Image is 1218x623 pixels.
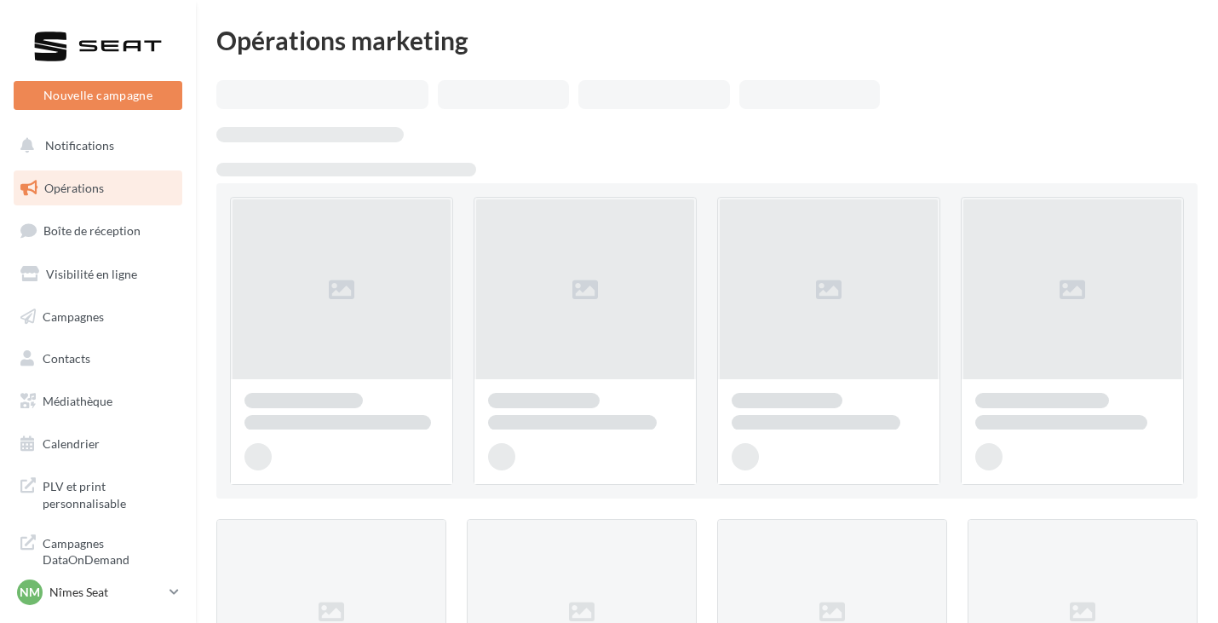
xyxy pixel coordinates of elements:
span: Boîte de réception [43,223,141,238]
a: Opérations [10,170,186,206]
span: Nm [20,584,40,601]
span: Visibilité en ligne [46,267,137,281]
span: Calendrier [43,436,100,451]
button: Nouvelle campagne [14,81,182,110]
p: Nîmes Seat [49,584,163,601]
span: Médiathèque [43,394,112,408]
span: Contacts [43,351,90,366]
a: Nm Nîmes Seat [14,576,182,609]
span: Campagnes [43,309,104,323]
a: Boîte de réception [10,212,186,249]
button: Notifications [10,128,179,164]
a: Contacts [10,341,186,377]
span: Campagnes DataOnDemand [43,532,175,568]
span: Notifications [45,138,114,153]
a: Médiathèque [10,384,186,419]
span: PLV et print personnalisable [43,475,175,511]
a: Campagnes DataOnDemand [10,525,186,575]
a: Campagnes [10,299,186,335]
a: Visibilité en ligne [10,257,186,292]
a: Calendrier [10,426,186,462]
span: Opérations [44,181,104,195]
div: Opérations marketing [216,27,1198,53]
a: PLV et print personnalisable [10,468,186,518]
